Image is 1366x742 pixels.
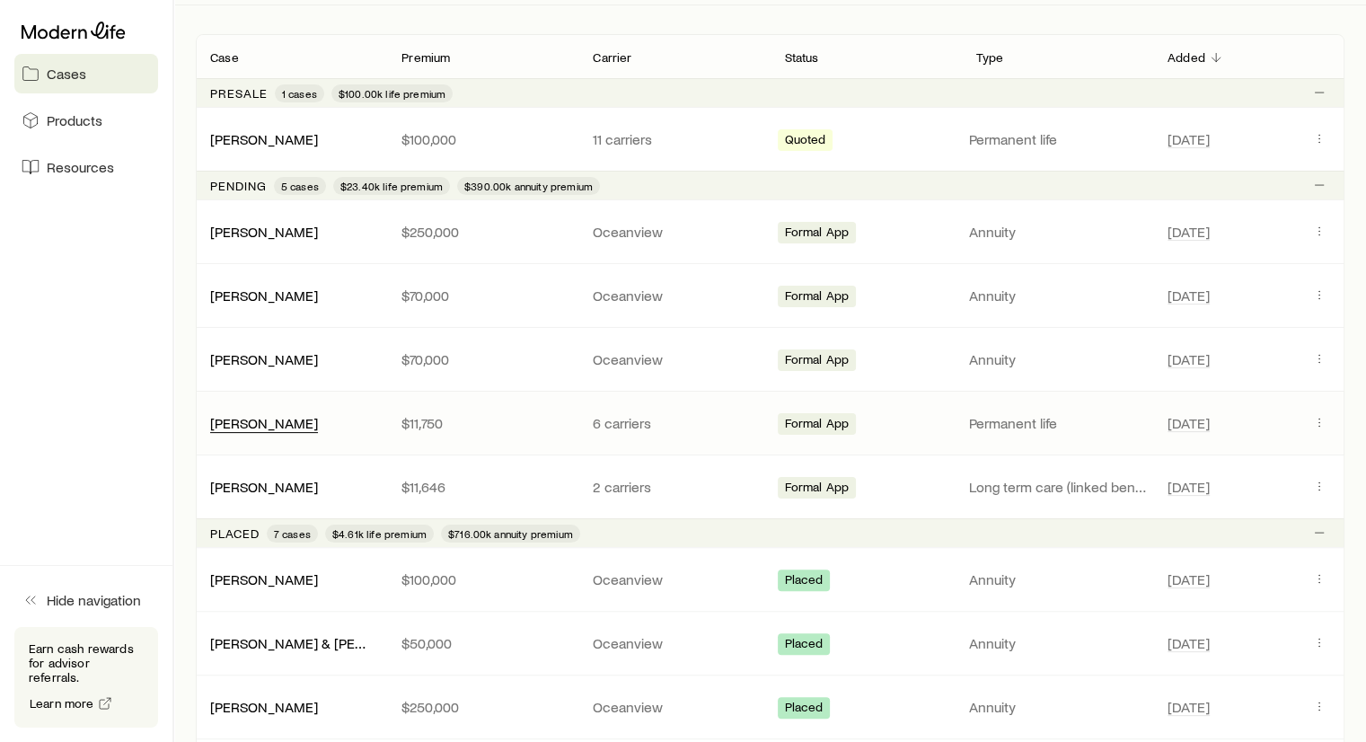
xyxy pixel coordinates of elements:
[282,86,317,101] span: 1 cases
[339,86,445,101] span: $100.00k life premium
[401,698,564,716] p: $250,000
[1168,634,1210,652] span: [DATE]
[332,526,427,541] span: $4.61k life premium
[976,50,1004,65] p: Type
[1168,570,1210,588] span: [DATE]
[210,86,268,101] p: Presale
[969,414,1146,432] p: Permanent life
[593,223,755,241] p: Oceanview
[274,526,311,541] span: 7 cases
[210,478,318,495] a: [PERSON_NAME]
[30,697,94,710] span: Learn more
[969,698,1146,716] p: Annuity
[785,700,824,719] span: Placed
[210,350,318,369] div: [PERSON_NAME]
[47,158,114,176] span: Resources
[401,478,564,496] p: $11,646
[210,634,373,653] div: [PERSON_NAME] & [PERSON_NAME]
[210,50,239,65] p: Case
[969,287,1146,305] p: Annuity
[210,478,318,497] div: [PERSON_NAME]
[1168,478,1210,496] span: [DATE]
[593,50,631,65] p: Carrier
[1168,50,1205,65] p: Added
[593,414,755,432] p: 6 carriers
[1168,287,1210,305] span: [DATE]
[969,570,1146,588] p: Annuity
[593,570,755,588] p: Oceanview
[1168,414,1210,432] span: [DATE]
[969,478,1146,496] p: Long term care (linked benefit)
[47,591,141,609] span: Hide navigation
[969,130,1146,148] p: Permanent life
[210,287,318,304] a: [PERSON_NAME]
[210,526,260,541] p: Placed
[969,634,1146,652] p: Annuity
[593,130,755,148] p: 11 carriers
[401,414,564,432] p: $11,750
[47,65,86,83] span: Cases
[29,641,144,685] p: Earn cash rewards for advisor referrals.
[401,130,564,148] p: $100,000
[593,287,755,305] p: Oceanview
[593,478,755,496] p: 2 carriers
[401,634,564,652] p: $50,000
[210,414,318,433] div: [PERSON_NAME]
[14,627,158,728] div: Earn cash rewards for advisor referrals.Learn more
[210,698,318,715] a: [PERSON_NAME]
[785,225,850,243] span: Formal App
[785,50,819,65] p: Status
[14,147,158,187] a: Resources
[210,634,442,651] a: [PERSON_NAME] & [PERSON_NAME]
[401,287,564,305] p: $70,000
[210,570,318,589] div: [PERSON_NAME]
[14,101,158,140] a: Products
[969,350,1146,368] p: Annuity
[1168,698,1210,716] span: [DATE]
[593,698,755,716] p: Oceanview
[210,287,318,305] div: [PERSON_NAME]
[210,130,318,147] a: [PERSON_NAME]
[785,132,826,151] span: Quoted
[47,111,102,129] span: Products
[14,580,158,620] button: Hide navigation
[340,179,443,193] span: $23.40k life premium
[785,480,850,499] span: Formal App
[785,288,850,307] span: Formal App
[210,223,318,242] div: [PERSON_NAME]
[785,416,850,435] span: Formal App
[1168,223,1210,241] span: [DATE]
[210,414,318,431] a: [PERSON_NAME]
[593,350,755,368] p: Oceanview
[210,223,318,240] a: [PERSON_NAME]
[14,54,158,93] a: Cases
[401,50,450,65] p: Premium
[210,130,318,149] div: [PERSON_NAME]
[1168,350,1210,368] span: [DATE]
[464,179,593,193] span: $390.00k annuity premium
[448,526,573,541] span: $716.00k annuity premium
[785,636,824,655] span: Placed
[401,223,564,241] p: $250,000
[785,572,824,591] span: Placed
[593,634,755,652] p: Oceanview
[210,350,318,367] a: [PERSON_NAME]
[401,570,564,588] p: $100,000
[969,223,1146,241] p: Annuity
[785,352,850,371] span: Formal App
[1168,130,1210,148] span: [DATE]
[210,179,267,193] p: Pending
[210,698,318,717] div: [PERSON_NAME]
[401,350,564,368] p: $70,000
[281,179,319,193] span: 5 cases
[210,570,318,587] a: [PERSON_NAME]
